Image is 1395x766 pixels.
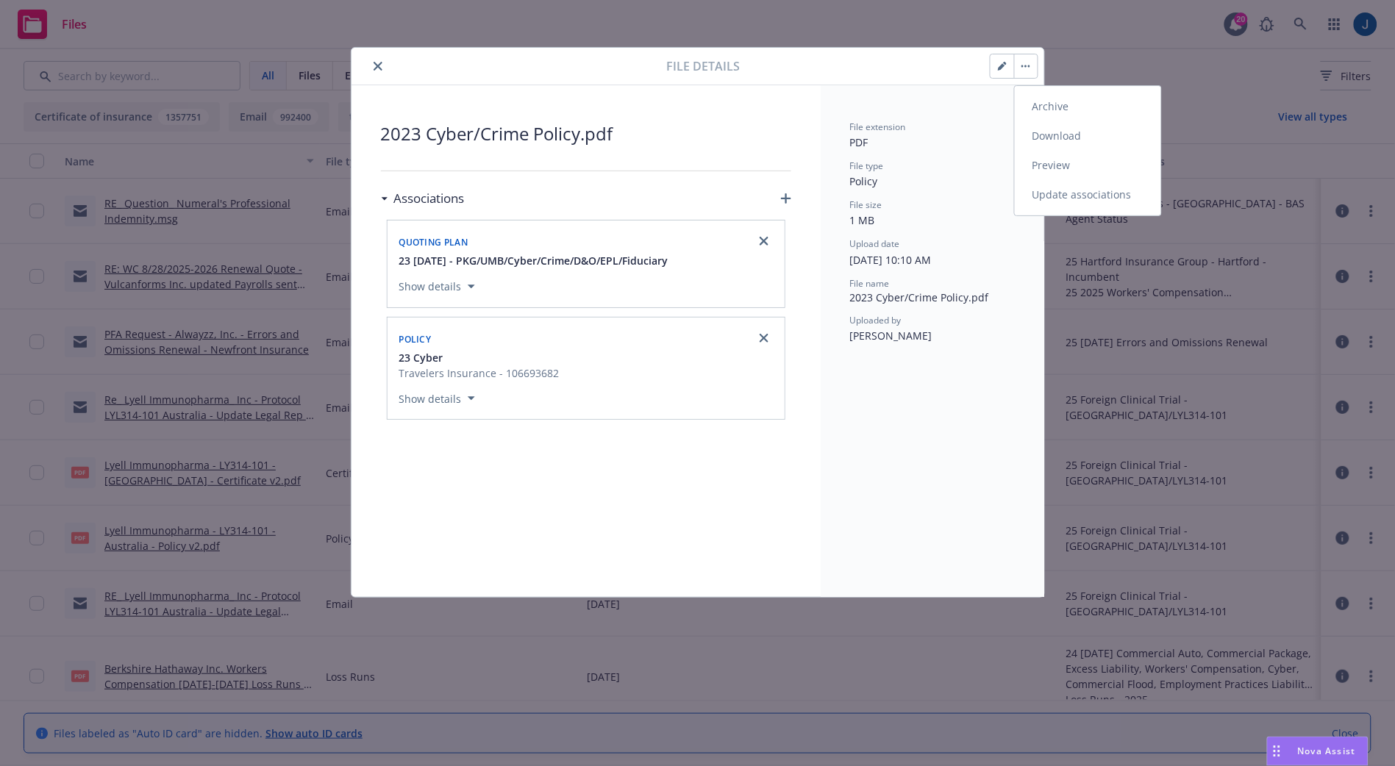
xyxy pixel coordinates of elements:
span: Nova Assist [1298,745,1356,757]
h3: Associations [394,189,465,208]
span: File name [850,277,890,290]
span: Uploaded by [850,314,902,326]
span: File type [850,160,884,172]
span: Policy [399,333,432,346]
span: Quoting plan [399,236,468,248]
button: close [369,57,387,75]
span: PDF [850,135,868,149]
a: close [755,232,773,250]
span: Upload date [850,237,900,250]
span: 2023 Cyber/Crime Policy.pdf [381,121,791,147]
span: File extension [850,121,906,133]
span: File details [667,57,741,75]
span: [PERSON_NAME] [850,329,932,343]
div: Drag to move [1268,737,1286,765]
button: Show details [393,390,481,407]
span: Policy [850,174,878,188]
button: Nova Assist [1267,737,1369,766]
button: Show details [393,278,481,296]
button: 23 Cyber [399,350,560,365]
span: [DATE] 10:10 AM [850,253,932,267]
button: 23 [DATE] - PKG/UMB/Cyber/Crime/D&O/EPL/Fiduciary [399,253,668,268]
span: Travelers Insurance - 106693682 [399,365,560,381]
span: 2023 Cyber/Crime Policy.pdf [850,290,1015,305]
a: close [755,329,773,347]
span: 1 MB [850,213,875,227]
span: 23 Cyber [399,350,443,365]
div: Associations [381,189,465,208]
span: File size [850,198,882,211]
